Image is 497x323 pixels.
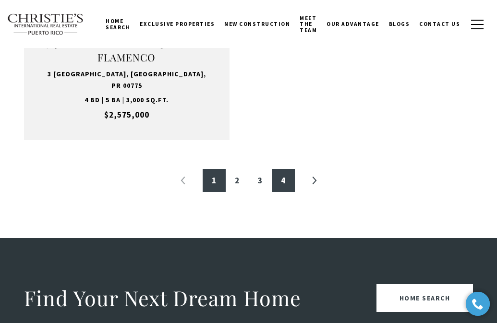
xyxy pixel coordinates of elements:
[203,169,226,192] a: 1
[295,6,322,42] a: Meet the Team
[24,285,301,311] h2: Find Your Next Dream Home
[7,13,84,35] img: Christie's International Real Estate text transparent background
[419,21,460,27] span: Contact Us
[135,12,219,36] a: Exclusive Properties
[389,21,410,27] span: Blogs
[219,12,295,36] a: New Construction
[376,284,473,312] a: Home Search
[249,169,272,192] a: 3
[226,169,249,192] a: 2
[327,21,379,27] span: Our Advantage
[272,169,295,192] a: 4
[384,12,415,36] a: Blogs
[224,21,290,27] span: New Construction
[101,9,135,39] a: Home Search
[303,169,326,192] a: »
[303,169,326,192] li: Next page
[140,21,215,27] span: Exclusive Properties
[322,12,384,36] a: Our Advantage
